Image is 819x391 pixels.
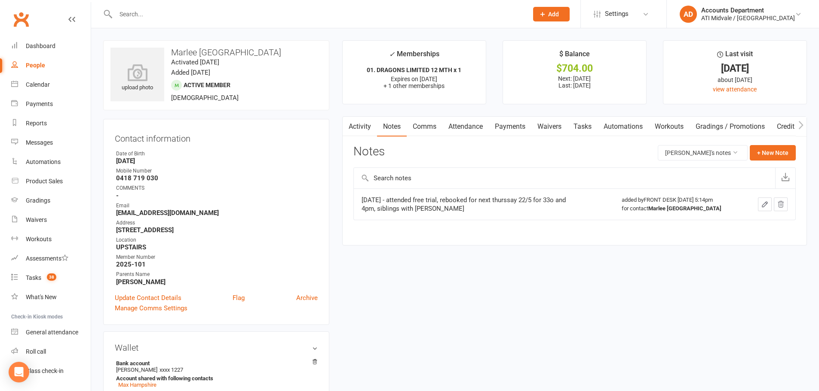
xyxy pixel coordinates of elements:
[713,86,757,93] a: view attendance
[701,14,795,22] div: ATI Midvale / [GEOGRAPHIC_DATA]
[671,64,799,73] div: [DATE]
[116,270,318,279] div: Parents Name
[671,75,799,85] div: about [DATE]
[233,293,245,303] a: Flag
[648,205,721,212] strong: Marlee [GEOGRAPHIC_DATA]
[511,75,638,89] p: Next: [DATE] Last: [DATE]
[26,274,41,281] div: Tasks
[171,94,239,102] span: [DEMOGRAPHIC_DATA]
[377,117,407,136] a: Notes
[533,7,570,21] button: Add
[171,58,219,66] time: Activated [DATE]
[622,196,736,213] div: added by FRONT DESK [DATE] 5:14pm
[26,158,61,165] div: Automations
[11,75,91,94] a: Calendar
[391,76,437,82] span: Expires on [DATE]
[407,117,442,136] a: Comms
[353,145,385,161] h3: Notes
[26,294,57,300] div: What's New
[116,150,318,158] div: Date of Birth
[113,8,522,20] input: Search...
[11,36,91,56] a: Dashboard
[115,359,318,389] li: [PERSON_NAME]
[680,6,697,23] div: AD
[11,323,91,342] a: General attendance kiosk mode
[11,133,91,152] a: Messages
[11,230,91,249] a: Workouts
[26,367,64,374] div: Class check-in
[567,117,598,136] a: Tasks
[115,303,187,313] a: Manage Comms Settings
[701,6,795,14] div: Accounts Department
[116,184,318,192] div: COMMENTS
[658,145,748,161] button: [PERSON_NAME]'s notes
[11,210,91,230] a: Waivers
[511,64,638,73] div: $704.00
[26,42,55,49] div: Dashboard
[649,117,690,136] a: Workouts
[160,367,183,373] span: xxxx 1227
[11,56,91,75] a: People
[116,375,313,382] strong: Account shared with following contacts
[116,278,318,286] strong: [PERSON_NAME]
[11,114,91,133] a: Reports
[118,382,156,388] a: Max Hampshire
[116,236,318,244] div: Location
[11,268,91,288] a: Tasks 38
[26,139,53,146] div: Messages
[690,117,771,136] a: Gradings / Promotions
[296,293,318,303] a: Archive
[26,100,53,107] div: Payments
[116,209,318,217] strong: [EMAIL_ADDRESS][DOMAIN_NAME]
[116,261,318,268] strong: 2025-101
[116,226,318,234] strong: [STREET_ADDRESS]
[11,172,91,191] a: Product Sales
[9,362,29,382] div: Open Intercom Messenger
[116,202,318,210] div: Email
[26,120,47,127] div: Reports
[11,288,91,307] a: What's New
[11,249,91,268] a: Assessments
[10,9,32,30] a: Clubworx
[11,152,91,172] a: Automations
[389,48,439,64] div: Memberships
[116,174,318,182] strong: 0418 719 030
[116,192,318,200] strong: -
[47,273,56,281] span: 38
[116,167,318,175] div: Mobile Number
[26,216,47,223] div: Waivers
[11,342,91,361] a: Roll call
[116,253,318,261] div: Member Number
[26,178,63,185] div: Product Sales
[116,243,318,251] strong: UPSTAIRS
[442,117,489,136] a: Attendance
[622,204,736,213] div: for contact
[362,196,577,213] div: [DATE] - attended free trial, rebooked for next thurssay 22/5 for 33o and 4pm, siblings with [PER...
[26,62,45,69] div: People
[26,81,50,88] div: Calendar
[11,361,91,381] a: Class kiosk mode
[343,117,377,136] a: Activity
[11,191,91,210] a: Gradings
[26,255,68,262] div: Assessments
[598,117,649,136] a: Automations
[531,117,567,136] a: Waivers
[26,348,46,355] div: Roll call
[26,329,78,336] div: General attendance
[110,64,164,92] div: upload photo
[184,82,230,88] span: Active member
[11,94,91,114] a: Payments
[116,157,318,165] strong: [DATE]
[110,48,322,57] h3: Marlee [GEOGRAPHIC_DATA]
[367,67,461,73] strong: 01. DRAGONS LIMITED 12 MTH x 1
[115,130,318,143] h3: Contact information
[559,48,590,64] div: $ Balance
[389,50,395,58] i: ✓
[489,117,531,136] a: Payments
[548,11,559,18] span: Add
[115,293,181,303] a: Update Contact Details
[171,69,210,76] time: Added [DATE]
[354,168,775,188] input: Search notes
[26,197,50,204] div: Gradings
[717,48,753,64] div: Last visit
